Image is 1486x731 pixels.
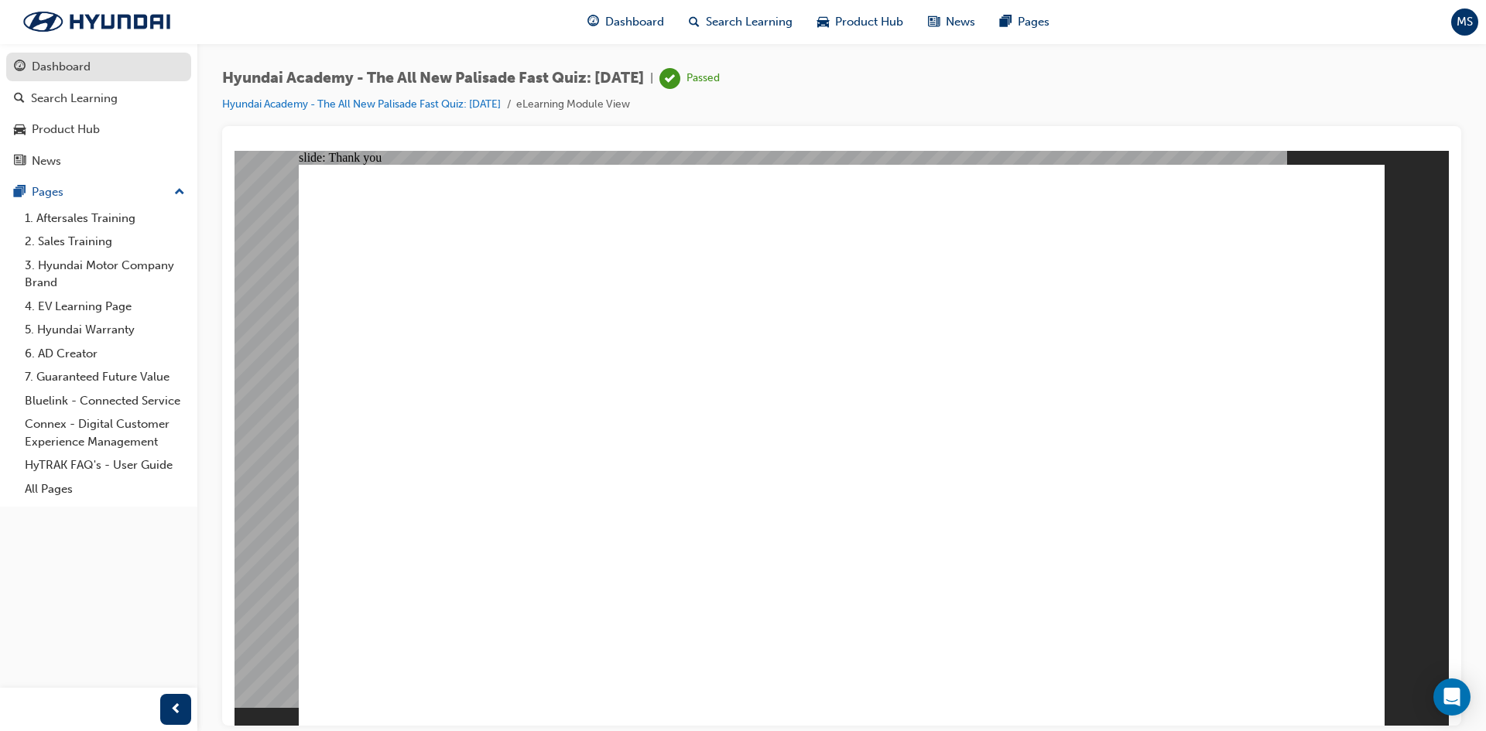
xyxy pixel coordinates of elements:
a: search-iconSearch Learning [676,6,805,38]
a: Product Hub [6,115,191,144]
a: 2. Sales Training [19,230,191,254]
div: Open Intercom Messenger [1433,678,1471,716]
li: eLearning Module View [516,96,630,114]
span: up-icon [174,183,185,203]
a: All Pages [19,477,191,501]
a: 5. Hyundai Warranty [19,318,191,342]
div: Search Learning [31,90,118,108]
span: pages-icon [14,186,26,200]
a: Connex - Digital Customer Experience Management [19,412,191,453]
span: MS [1457,13,1473,31]
span: Search Learning [706,13,793,31]
a: Hyundai Academy - The All New Palisade Fast Quiz: [DATE] [222,97,501,111]
span: guage-icon [587,12,599,32]
a: News [6,147,191,176]
span: prev-icon [170,700,182,719]
div: Passed [687,71,720,86]
div: Product Hub [32,121,100,138]
span: car-icon [14,123,26,137]
a: Dashboard [6,53,191,81]
a: 7. Guaranteed Future Value [19,365,191,389]
span: news-icon [928,12,940,32]
a: 6. AD Creator [19,342,191,366]
button: Pages [6,178,191,207]
a: 4. EV Learning Page [19,295,191,319]
div: News [32,152,61,170]
img: Trak [8,5,186,38]
span: Dashboard [605,13,664,31]
span: Pages [1018,13,1049,31]
a: 3. Hyundai Motor Company Brand [19,254,191,295]
a: Bluelink - Connected Service [19,389,191,413]
div: Pages [32,183,63,201]
a: HyTRAK FAQ's - User Guide [19,453,191,477]
a: 1. Aftersales Training [19,207,191,231]
button: MS [1451,9,1478,36]
a: Search Learning [6,84,191,113]
div: Dashboard [32,58,91,76]
span: | [650,70,653,87]
span: guage-icon [14,60,26,74]
span: Product Hub [835,13,903,31]
button: DashboardSearch LearningProduct HubNews [6,50,191,178]
span: car-icon [817,12,829,32]
span: news-icon [14,155,26,169]
span: learningRecordVerb_PASS-icon [659,68,680,89]
span: News [946,13,975,31]
span: search-icon [689,12,700,32]
a: pages-iconPages [988,6,1062,38]
span: pages-icon [1000,12,1012,32]
span: search-icon [14,92,25,106]
a: news-iconNews [916,6,988,38]
a: car-iconProduct Hub [805,6,916,38]
a: guage-iconDashboard [575,6,676,38]
span: Hyundai Academy - The All New Palisade Fast Quiz: [DATE] [222,70,644,87]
